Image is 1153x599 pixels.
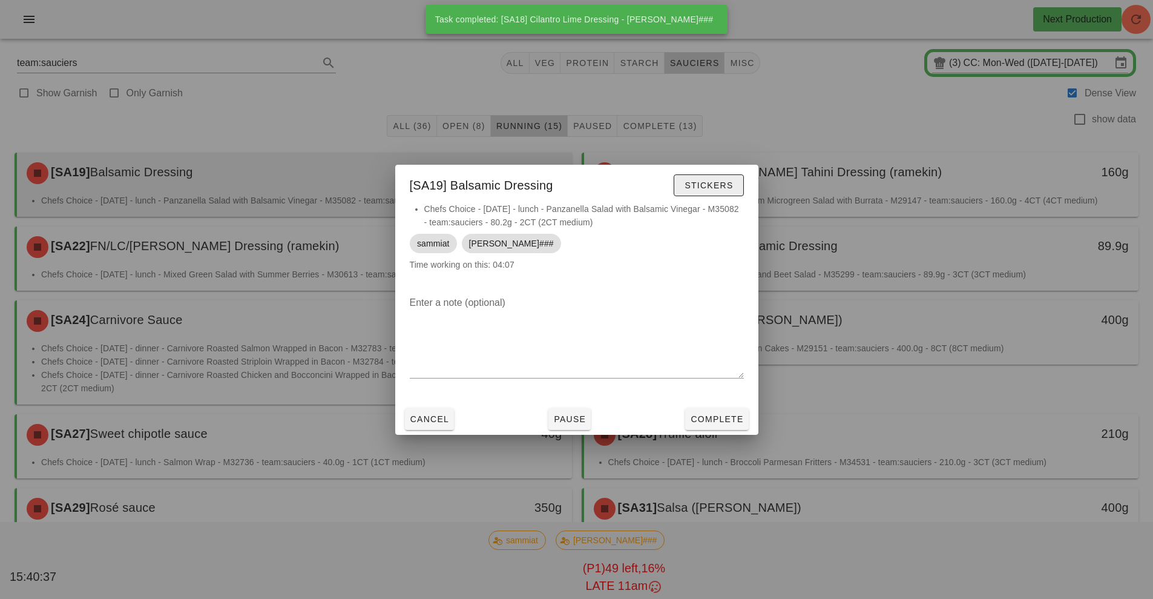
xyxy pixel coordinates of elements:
[690,414,743,424] span: Complete
[684,180,733,190] span: Stickers
[410,414,450,424] span: Cancel
[395,165,758,202] div: [SA19] Balsamic Dressing
[405,408,455,430] button: Cancel
[553,414,586,424] span: Pause
[417,234,450,253] span: sammiat
[548,408,591,430] button: Pause
[395,202,758,283] div: Time working on this: 04:07
[685,408,748,430] button: Complete
[424,202,744,229] li: Chefs Choice - [DATE] - lunch - Panzanella Salad with Balsamic Vinegar - M35082 - team:sauciers -...
[674,174,743,196] button: Stickers
[468,234,553,253] span: [PERSON_NAME]###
